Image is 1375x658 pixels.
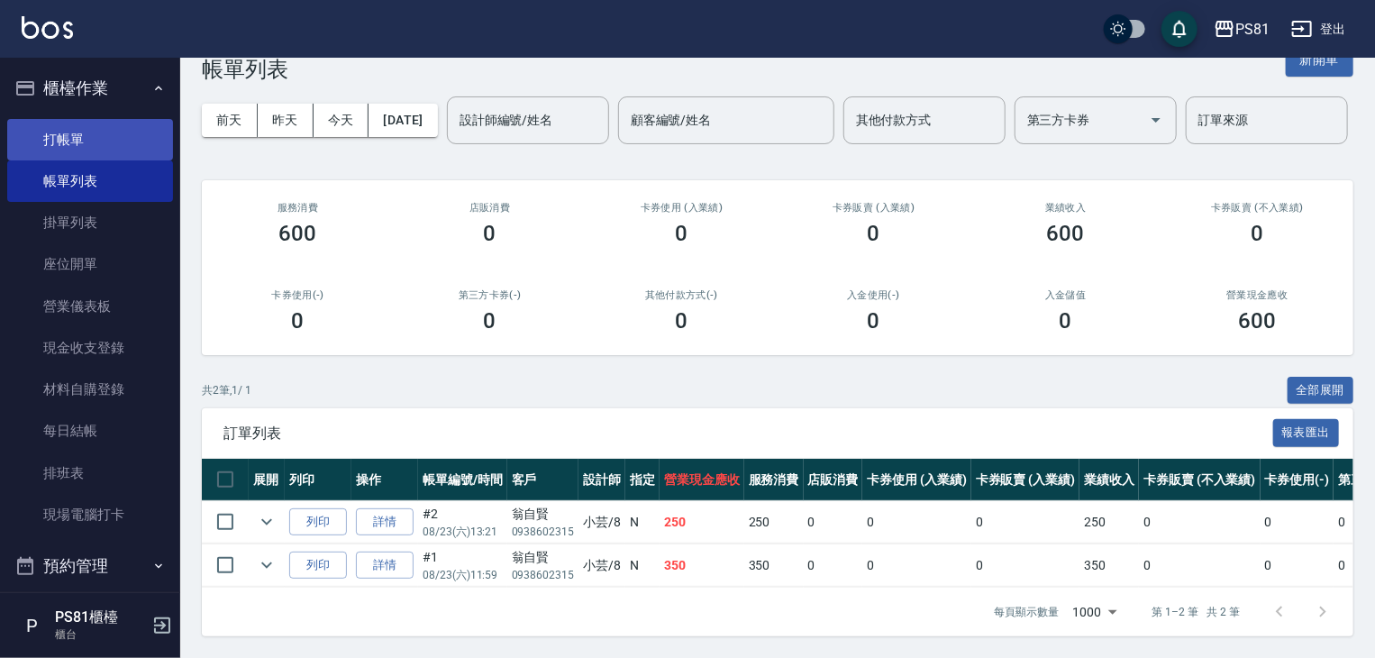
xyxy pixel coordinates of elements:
[512,524,575,540] p: 0938602315
[7,243,173,285] a: 座位開單
[1207,11,1277,48] button: PS81
[418,501,507,544] td: #2
[7,494,173,535] a: 現場電腦打卡
[744,544,804,587] td: 350
[625,459,660,501] th: 指定
[578,501,625,544] td: 小芸 /8
[1066,588,1124,636] div: 1000
[862,501,971,544] td: 0
[1079,459,1139,501] th: 業績收入
[1284,13,1353,46] button: 登出
[253,508,280,535] button: expand row
[1273,424,1340,441] a: 報表匯出
[1142,105,1170,134] button: Open
[971,544,1080,587] td: 0
[202,104,258,137] button: 前天
[223,202,372,214] h3: 服務消費
[415,202,564,214] h2: 店販消費
[7,160,173,202] a: 帳單列表
[7,452,173,494] a: 排班表
[1286,50,1353,68] a: 新開單
[1060,308,1072,334] h3: 0
[55,608,147,626] h5: PS81櫃檯
[991,289,1140,301] h2: 入金儲值
[578,544,625,587] td: 小芸 /8
[1239,308,1277,334] h3: 600
[292,308,305,334] h3: 0
[1139,459,1260,501] th: 卡券販賣 (不入業績)
[14,608,50,644] div: P
[868,308,880,334] h3: 0
[804,544,863,587] td: 0
[279,221,317,246] h3: 600
[1079,501,1139,544] td: 250
[7,202,173,243] a: 掛單列表
[1139,501,1260,544] td: 0
[7,327,173,369] a: 現金收支登錄
[862,459,971,501] th: 卡券使用 (入業績)
[7,286,173,327] a: 營業儀表板
[512,567,575,583] p: 0938602315
[744,459,804,501] th: 服務消費
[484,308,496,334] h3: 0
[7,65,173,112] button: 櫃檯作業
[418,544,507,587] td: #1
[289,508,347,536] button: 列印
[676,221,688,246] h3: 0
[1273,419,1340,447] button: 報表匯出
[1079,544,1139,587] td: 350
[799,289,948,301] h2: 入金使用(-)
[22,16,73,39] img: Logo
[660,459,744,501] th: 營業現金應收
[223,425,1273,443] span: 訂單列表
[607,289,756,301] h2: 其他付款方式(-)
[660,501,744,544] td: 250
[512,505,575,524] div: 翁自賢
[415,289,564,301] h2: 第三方卡券(-)
[285,459,351,501] th: 列印
[356,508,414,536] a: 詳情
[253,552,280,579] button: expand row
[1252,221,1264,246] h3: 0
[223,289,372,301] h2: 卡券使用(-)
[868,221,880,246] h3: 0
[1152,604,1240,620] p: 第 1–2 筆 共 2 筆
[1183,202,1332,214] h2: 卡券販賣 (不入業績)
[1183,289,1332,301] h2: 營業現金應收
[356,552,414,580] a: 詳情
[607,202,756,214] h2: 卡券使用 (入業績)
[1261,501,1334,544] td: 0
[7,589,173,636] button: 報表及分析
[484,221,496,246] h3: 0
[351,459,418,501] th: 操作
[418,459,507,501] th: 帳單編號/時間
[676,308,688,334] h3: 0
[1235,18,1270,41] div: PS81
[202,382,251,398] p: 共 2 筆, 1 / 1
[55,626,147,643] p: 櫃台
[804,459,863,501] th: 店販消費
[625,501,660,544] td: N
[991,202,1140,214] h2: 業績收入
[1139,544,1260,587] td: 0
[660,544,744,587] td: 350
[1286,43,1353,77] button: 新開單
[423,524,503,540] p: 08/23 (六) 13:21
[507,459,579,501] th: 客戶
[1161,11,1197,47] button: save
[1261,544,1334,587] td: 0
[744,501,804,544] td: 250
[423,567,503,583] p: 08/23 (六) 11:59
[804,501,863,544] td: 0
[7,410,173,452] a: 每日結帳
[862,544,971,587] td: 0
[7,119,173,160] a: 打帳單
[258,104,314,137] button: 昨天
[1261,459,1334,501] th: 卡券使用(-)
[971,501,1080,544] td: 0
[799,202,948,214] h2: 卡券販賣 (入業績)
[1047,221,1085,246] h3: 600
[971,459,1080,501] th: 卡券販賣 (入業績)
[249,459,285,501] th: 展開
[289,552,347,580] button: 列印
